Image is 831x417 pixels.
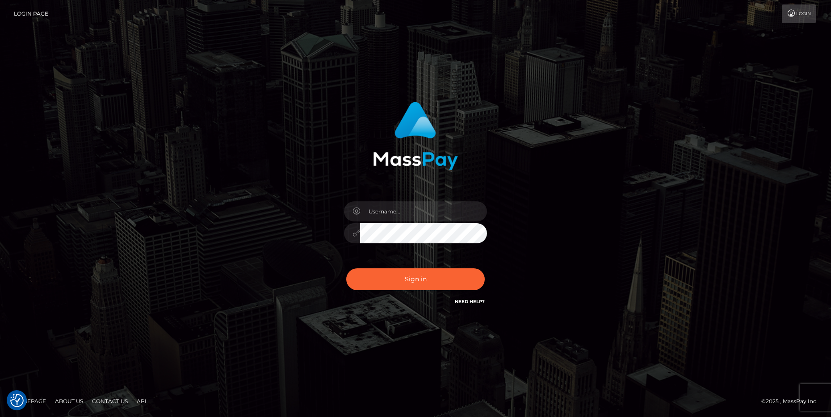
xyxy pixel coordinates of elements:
[14,4,48,23] a: Login Page
[360,201,487,221] input: Username...
[10,394,24,407] button: Consent Preferences
[761,396,824,406] div: © 2025 , MassPay Inc.
[782,4,816,23] a: Login
[133,394,150,408] a: API
[346,268,485,290] button: Sign in
[51,394,87,408] a: About Us
[10,394,50,408] a: Homepage
[455,299,485,304] a: Need Help?
[373,102,458,170] img: MassPay Login
[88,394,131,408] a: Contact Us
[10,394,24,407] img: Revisit consent button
